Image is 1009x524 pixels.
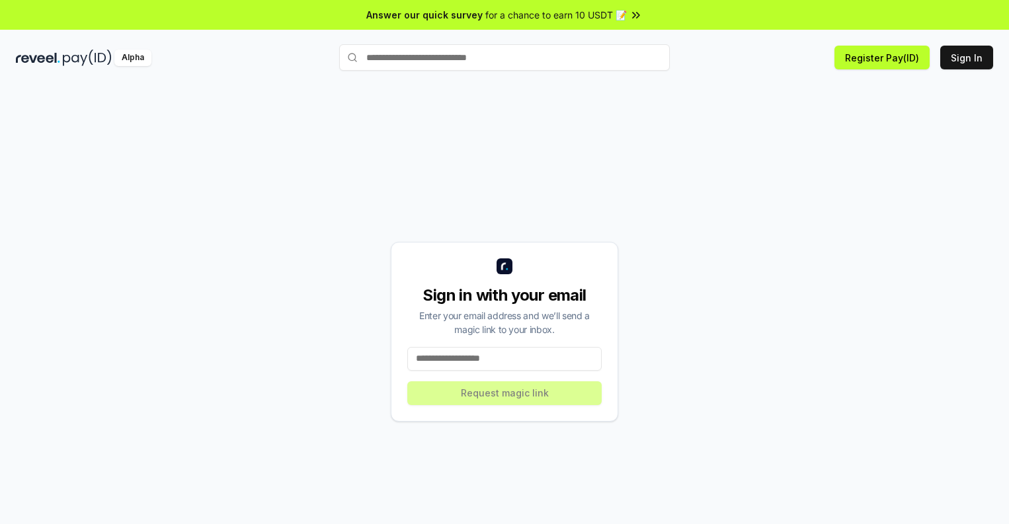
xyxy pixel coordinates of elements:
button: Register Pay(ID) [834,46,930,69]
span: for a chance to earn 10 USDT 📝 [485,8,627,22]
img: pay_id [63,50,112,66]
img: reveel_dark [16,50,60,66]
img: logo_small [497,258,512,274]
div: Enter your email address and we’ll send a magic link to your inbox. [407,309,602,336]
div: Alpha [114,50,151,66]
div: Sign in with your email [407,285,602,306]
button: Sign In [940,46,993,69]
span: Answer our quick survey [366,8,483,22]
